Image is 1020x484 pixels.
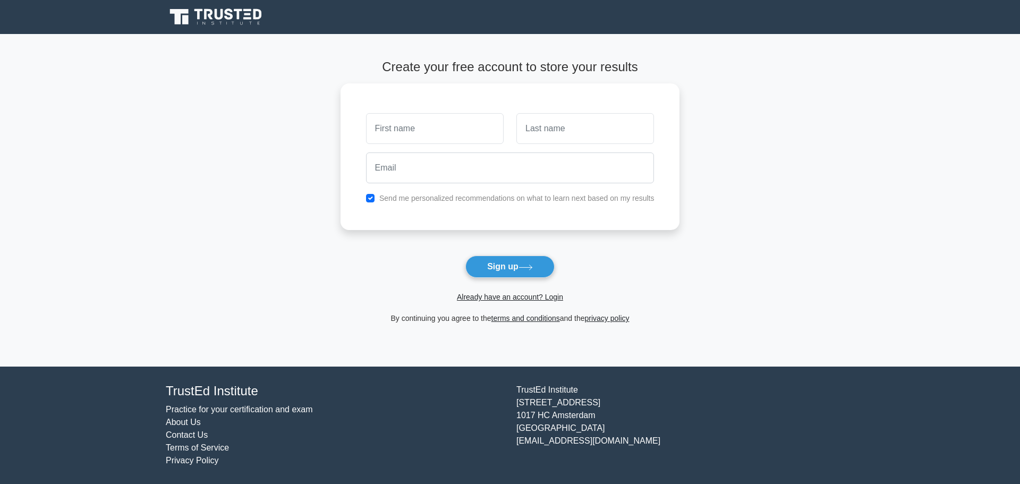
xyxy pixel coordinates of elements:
[465,256,555,278] button: Sign up
[366,113,504,144] input: First name
[166,384,504,399] h4: TrustEd Institute
[585,314,630,322] a: privacy policy
[379,194,654,202] label: Send me personalized recommendations on what to learn next based on my results
[516,113,654,144] input: Last name
[491,314,560,322] a: terms and conditions
[166,456,219,465] a: Privacy Policy
[334,312,686,325] div: By continuing you agree to the and the
[341,60,680,75] h4: Create your free account to store your results
[166,418,201,427] a: About Us
[166,405,313,414] a: Practice for your certification and exam
[166,443,229,452] a: Terms of Service
[510,384,861,467] div: TrustEd Institute [STREET_ADDRESS] 1017 HC Amsterdam [GEOGRAPHIC_DATA] [EMAIL_ADDRESS][DOMAIN_NAME]
[457,293,563,301] a: Already have an account? Login
[166,430,208,439] a: Contact Us
[366,152,654,183] input: Email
